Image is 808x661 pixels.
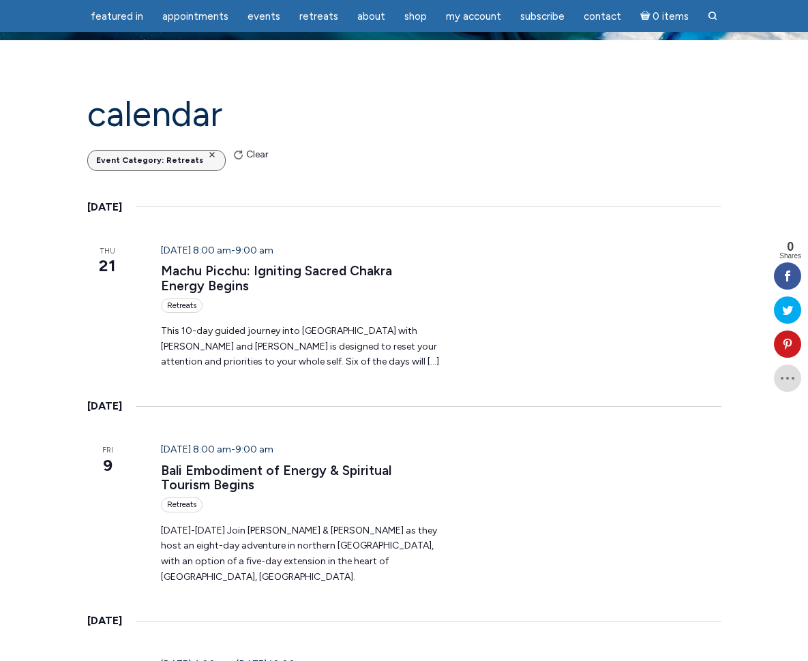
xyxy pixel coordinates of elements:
[446,10,501,22] span: My Account
[162,155,164,166] span: :
[87,445,129,457] span: Fri
[161,497,203,512] div: Retreats
[87,150,226,171] button: Event Category: Retreats
[161,298,203,313] div: Retreats
[299,10,338,22] span: Retreats
[779,253,801,260] span: Shares
[404,10,427,22] span: Shop
[235,245,273,256] span: 9:00 am
[161,245,231,256] span: [DATE] 8:00 am
[438,3,509,30] a: My Account
[162,10,228,22] span: Appointments
[396,3,435,30] a: Shop
[87,246,129,258] span: Thu
[161,245,273,256] time: -
[87,254,129,277] span: 21
[248,10,280,22] span: Events
[640,10,653,22] i: Cart
[653,12,689,22] span: 0 items
[161,263,392,294] a: Machu Picchu: Igniting Sacred Chakra Energy Begins
[779,241,801,253] span: 0
[584,10,621,22] span: Contact
[166,155,203,166] span: Retreats
[91,10,143,22] span: featured in
[349,3,393,30] a: About
[239,3,288,30] a: Events
[291,3,346,30] a: Retreats
[161,463,391,493] a: Bali Embodiment of Energy & Spiritual Tourism Begins
[161,523,478,585] p: [DATE]-[DATE] Join [PERSON_NAME] & [PERSON_NAME] as they host an eight-day adventure in northern ...
[83,3,151,30] a: featured in
[87,198,122,216] time: [DATE]
[575,3,629,30] a: Contact
[96,155,162,166] span: Event Category
[161,324,478,370] p: This 10-day guided journey into [GEOGRAPHIC_DATA] with [PERSON_NAME] and [PERSON_NAME] is designe...
[161,444,231,455] span: [DATE] 8:00 am
[87,397,122,415] time: [DATE]
[632,2,698,30] a: Cart0 items
[235,444,273,455] span: 9:00 am
[87,454,129,477] span: 9
[234,147,269,163] button: Clear
[520,10,565,22] span: Subscribe
[87,95,721,134] h1: Calendar
[154,3,237,30] a: Appointments
[357,10,385,22] span: About
[512,3,573,30] a: Subscribe
[246,147,269,163] span: Clear
[161,444,273,455] time: -
[87,612,122,630] time: [DATE]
